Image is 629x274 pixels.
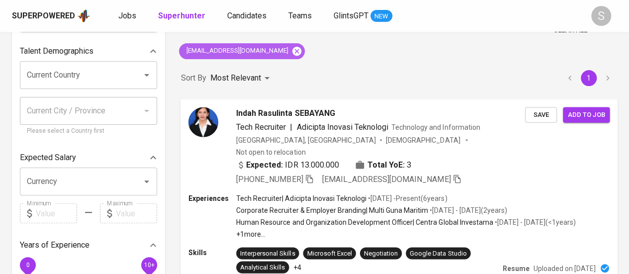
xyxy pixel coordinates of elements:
[410,249,466,258] div: Google Data Studio
[236,174,303,183] span: [PHONE_NUMBER]
[20,41,157,61] div: Talent Demographics
[26,262,29,269] span: 0
[307,249,352,258] div: Microsoft Excel
[236,147,305,157] p: Not open to relocation
[27,126,150,136] p: Please select a Country first
[288,11,312,20] span: Teams
[407,159,411,171] span: 3
[288,10,314,22] a: Teams
[240,249,295,258] div: Interpersonal Skills
[290,121,292,133] span: |
[210,72,261,84] p: Most Relevant
[386,135,461,145] span: [DEMOGRAPHIC_DATA]
[181,72,206,84] p: Sort By
[236,122,286,131] span: Tech Recruiter
[534,263,596,273] p: Uploaded on [DATE]
[560,70,617,86] nav: pagination navigation
[293,262,301,272] p: +4
[236,205,428,215] p: Corporate Recruiter & Employer Branding | Multi Guna Maritim
[118,11,136,20] span: Jobs
[334,11,368,20] span: GlintsGPT
[236,193,366,203] p: Tech Recruiter | Adicipta Inovasi Teknologi
[20,239,90,251] p: Years of Experience
[36,203,77,223] input: Value
[367,159,405,171] b: Total YoE:
[144,262,154,269] span: 10+
[334,10,392,22] a: GlintsGPT NEW
[12,8,90,23] a: Superpoweredapp logo
[236,217,493,227] p: Human Resource and Organization Development Officer | Centra Global Investama
[391,123,480,131] span: Technology and Information
[240,263,285,272] div: Analytical Skills
[188,107,218,137] img: f56a13c0820fb3919c3dbf3528759919.JPG
[236,229,576,239] p: +1 more ...
[322,174,451,183] span: [EMAIL_ADDRESS][DOMAIN_NAME]
[364,249,398,258] div: Negotiation
[210,69,273,88] div: Most Relevant
[236,107,335,119] span: Indah Rasulinta SEBAYANG
[140,175,154,188] button: Open
[227,10,269,22] a: Candidates
[227,11,267,20] span: Candidates
[20,45,93,57] p: Talent Demographics
[591,6,611,26] div: S
[568,109,605,120] span: Add to job
[179,43,305,59] div: [EMAIL_ADDRESS][DOMAIN_NAME]
[140,68,154,82] button: Open
[158,10,207,22] a: Superhunter
[188,247,236,257] p: Skills
[428,205,507,215] p: • [DATE] - [DATE] ( 2 years )
[525,107,557,122] button: Save
[158,11,205,20] b: Superhunter
[246,159,283,171] b: Expected:
[12,10,75,22] div: Superpowered
[366,193,447,203] p: • [DATE] - Present ( 6 years )
[370,11,392,21] span: NEW
[118,10,138,22] a: Jobs
[20,148,157,168] div: Expected Salary
[236,159,339,171] div: IDR 13.000.000
[179,46,294,56] span: [EMAIL_ADDRESS][DOMAIN_NAME]
[296,122,388,131] span: Adicipta Inovasi Teknologi
[493,217,576,227] p: • [DATE] - [DATE] ( <1 years )
[530,109,552,120] span: Save
[503,263,530,273] p: Resume
[116,203,157,223] input: Value
[581,70,597,86] button: page 1
[20,152,76,164] p: Expected Salary
[236,135,376,145] div: [GEOGRAPHIC_DATA], [GEOGRAPHIC_DATA]
[563,107,610,122] button: Add to job
[20,235,157,255] div: Years of Experience
[188,193,236,203] p: Experiences
[77,8,90,23] img: app logo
